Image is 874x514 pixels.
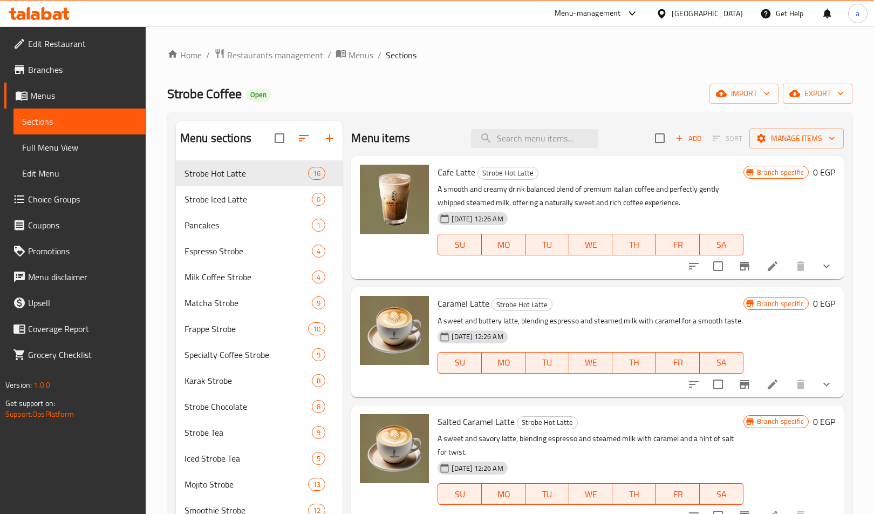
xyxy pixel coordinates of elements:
[438,295,489,312] span: Caramel Latte
[674,132,703,145] span: Add
[312,270,325,283] div: items
[246,90,271,99] span: Open
[438,352,482,374] button: SU
[360,414,429,483] img: Salted Caramel Latte
[617,237,652,253] span: TH
[309,479,325,490] span: 13
[573,486,609,502] span: WE
[312,426,325,439] div: items
[308,478,325,491] div: items
[312,272,325,282] span: 4
[308,167,325,180] div: items
[482,352,525,374] button: MO
[185,426,312,439] span: Strobe Tea
[525,234,569,255] button: TU
[13,109,146,134] a: Sections
[312,400,325,413] div: items
[660,355,695,370] span: FR
[185,245,312,258] div: Espresso Strobe
[5,378,32,392] span: Version:
[185,167,308,180] span: Strobe Hot Latte
[569,483,613,505] button: WE
[438,414,515,430] span: Salted Caramel Latte
[176,186,343,212] div: Strobe Iced Latte0
[617,486,652,502] span: TH
[813,414,835,429] h6: 0 EGP
[312,298,325,308] span: 9
[312,452,325,465] div: items
[4,290,146,316] a: Upsell
[438,432,743,459] p: A sweet and savory latte, blending espresso and steamed milk with caramel and a hint of salt for ...
[227,49,323,62] span: Restaurants management
[180,130,251,146] h2: Menu sections
[517,416,578,429] div: Strobe Hot Latte
[185,219,312,232] span: Pancakes
[856,8,859,19] span: a
[308,322,325,335] div: items
[378,49,381,62] li: /
[268,127,291,150] span: Select all sections
[185,322,308,335] span: Frappe Strobe
[753,416,808,427] span: Branch specific
[718,87,770,100] span: import
[4,238,146,264] a: Promotions
[309,324,325,334] span: 10
[312,376,325,386] span: 8
[312,246,325,256] span: 4
[312,402,325,412] span: 8
[656,483,700,505] button: FR
[22,141,138,154] span: Full Menu View
[185,270,312,283] div: Milk Coffee Strobe
[442,486,477,502] span: SU
[28,245,138,258] span: Promotions
[185,374,312,387] div: Karak Strobe
[438,182,743,209] p: A smooth and creamy drink balanced blend of premium italian coffee and perfectly gently whipped s...
[312,454,325,464] span: 5
[360,165,429,234] img: Cafe Latte
[672,8,743,19] div: [GEOGRAPHIC_DATA]
[167,49,202,62] a: Home
[788,371,814,397] button: delete
[477,167,538,180] div: Strobe Hot Latte
[176,160,343,186] div: Strobe Hot Latte16
[707,255,729,278] span: Select to update
[525,352,569,374] button: TU
[612,234,656,255] button: TH
[753,167,808,178] span: Branch specific
[176,316,343,342] div: Frappe Strobe10
[291,125,317,151] span: Sort sections
[612,352,656,374] button: TH
[309,168,325,179] span: 16
[185,296,312,309] span: Matcha Strobe
[386,49,416,62] span: Sections
[482,234,525,255] button: MO
[4,264,146,290] a: Menu disclaimer
[176,212,343,238] div: Pancakes1
[176,238,343,264] div: Espresso Strobe4
[312,193,325,206] div: items
[814,371,839,397] button: show more
[312,245,325,258] div: items
[206,49,210,62] li: /
[486,355,521,370] span: MO
[442,355,477,370] span: SU
[176,290,343,316] div: Matcha Strobe9
[351,130,410,146] h2: Menu items
[656,352,700,374] button: FR
[185,452,312,465] span: Iced Strobe Tea
[681,253,707,279] button: sort-choices
[4,83,146,109] a: Menus
[185,348,312,361] div: Specialty Coffee Strobe
[704,486,739,502] span: SA
[438,164,475,180] span: Cafe Latte
[517,416,577,429] span: Strobe Hot Latte
[360,296,429,365] img: Caramel Latte
[167,48,852,62] nav: breadcrumb
[176,394,343,420] div: Strobe Chocolate8
[176,368,343,394] div: Karak Strobe8
[22,167,138,180] span: Edit Menu
[700,483,743,505] button: SA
